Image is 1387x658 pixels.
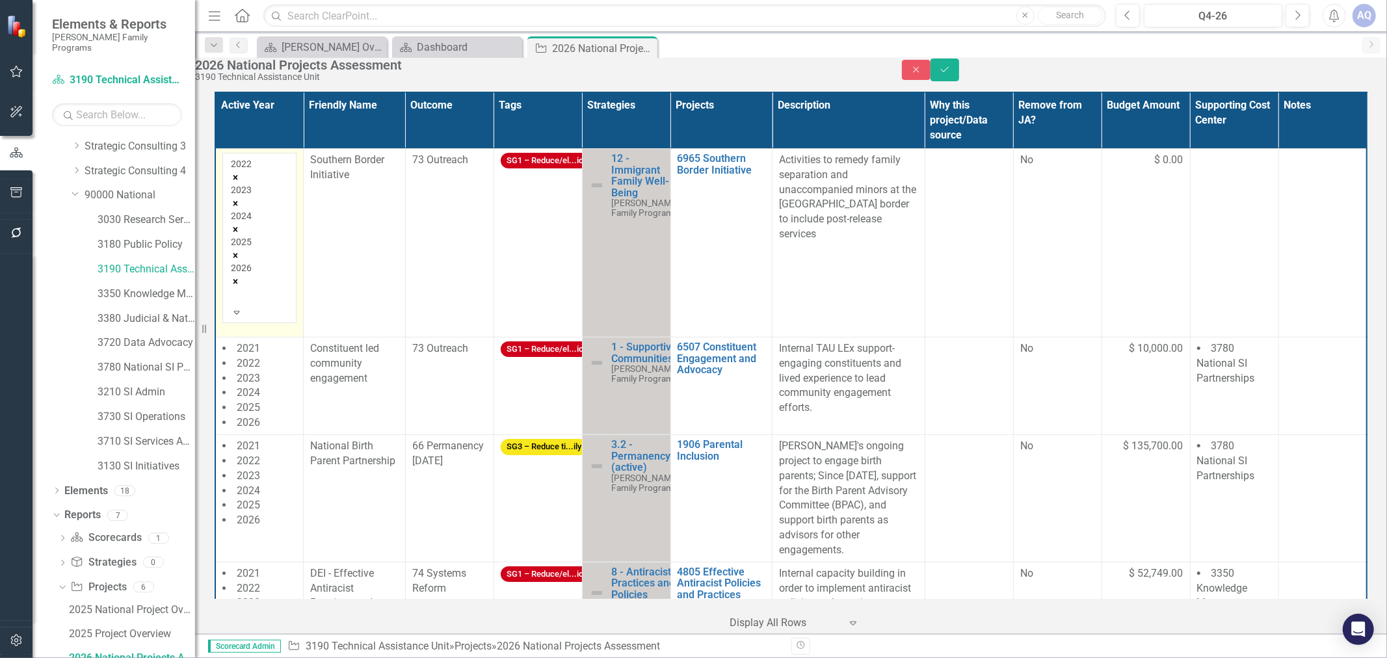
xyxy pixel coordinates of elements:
div: Dashboard [417,39,519,55]
span: 2024 [237,386,260,399]
span: No [1020,567,1033,579]
span: 3780 National SI Partnerships [1197,342,1255,384]
a: 12 - Immigrant Family Well-Being [611,153,680,198]
div: 1 [148,533,169,544]
a: 3190 Technical Assistance Unit [98,262,195,277]
a: 3710 SI Services Admin [98,434,195,449]
div: 2024 [231,209,288,222]
a: [PERSON_NAME] Overview [260,39,384,55]
div: Remove 2026 [231,274,288,287]
div: Remove 2022 [231,170,288,183]
div: 6 [133,582,154,593]
p: [PERSON_NAME]'s ongoing project to engage birth parents; Since [DATE], support for the Birth Pare... [779,439,918,558]
span: Southern Border Initiative [310,153,384,181]
span: [PERSON_NAME] Family Programs [611,363,680,384]
span: $ 52,749.00 [1129,566,1183,581]
a: 3190 Technical Assistance Unit [52,73,182,88]
span: SG1 – Reduce/el...ion [501,566,594,583]
p: key levers of change [3,182,69,213]
span: 2025 [237,499,260,511]
span: 2022 [237,357,260,369]
span: 2022 [237,582,260,594]
a: Strategic Consulting 3 [85,139,195,154]
a: 3190 Technical Assistance Unit [306,640,449,652]
sup: st [9,73,15,82]
img: Not Defined [589,355,605,371]
span: $ 135,700.00 [1124,439,1183,454]
a: 3380 Judicial & National Engage [98,311,195,326]
span: 2026 [237,514,260,526]
a: Strategies [70,555,136,570]
button: AQ [1353,4,1376,27]
span: [PERSON_NAME] Family Programs [611,473,680,493]
span: 2021 [237,440,260,452]
span: National Birth Parent Partnership [310,440,395,467]
button: Search [1038,7,1103,25]
span: $ 0.00 [1155,153,1183,168]
span: DEI - Effective Antiracist Practices and Policies [310,567,374,624]
a: 1 - Supportive Communities [611,341,680,364]
span: Scorecard Admin [208,640,281,653]
a: 90000 National [85,188,195,203]
a: Away from Home [3,127,65,153]
span: 73 Outreach [412,153,468,166]
a: 3130 SI Initiatives [98,459,195,474]
span: 2023 [237,372,260,384]
div: 2025 National Project Overview [69,604,195,616]
div: 7 [107,510,128,521]
span: No [1020,342,1033,354]
a: 8 - Antiracist Practices and Policies [611,566,680,601]
input: Search Below... [52,103,182,126]
div: [PERSON_NAME] Overview [282,39,384,55]
span: [PERSON_NAME] Family Programs [611,198,680,218]
input: Search ClearPoint... [263,5,1106,27]
a: 4805 Effective Antiracist Policies and Practices [678,566,766,601]
a: 3.2 - Permanency (active) [611,439,680,473]
sup: st [15,166,21,176]
div: Q4-26 [1148,8,1278,24]
div: 2023 [231,183,288,196]
span: Constituent led community engagement [310,342,379,384]
a: Scorecards [70,531,141,546]
a: 3720 Data Advocacy [98,336,195,350]
div: Remove 2025 [231,248,288,261]
span: $ 10,000.00 [1129,341,1183,356]
span: 2021 [237,567,260,579]
a: Projects [70,580,126,595]
span: No [1020,440,1033,452]
a: 3210 SI Admin [98,385,195,400]
span: 3780 National SI Partnerships [1197,440,1255,482]
button: Q4-26 [1144,4,1282,27]
span: SG3 – Reduce ti...ily [501,439,587,455]
div: Open Intercom Messenger [1343,614,1374,645]
a: 3180 Public Policy [98,237,195,252]
span: 2021 [237,342,260,354]
small: [PERSON_NAME] Family Programs [52,32,182,53]
div: 2026 National Projects Assessment [497,640,660,652]
span: No [1020,153,1033,166]
p: Activities to remedy family separation and unaccompanied minors at the [GEOGRAPHIC_DATA] border t... [779,153,918,242]
span: 2022 [237,454,260,467]
div: 3190 Technical Assistance Unit [195,72,876,82]
span: Elements & Reports [52,16,182,32]
div: 18 [114,485,135,496]
div: 2026 National Projects Assessment [552,40,654,57]
div: 2026 National Projects Assessment [195,58,876,72]
a: 2025 Project Overview [66,624,195,644]
span: SG1 – Reduce/el...ion [501,341,594,358]
span: 73 Outreach [412,342,468,354]
div: Remove 2023 [231,196,288,209]
span: Search [1056,10,1084,20]
a: Projects [455,640,492,652]
a: 6965 Southern Border Initiative [678,153,766,176]
div: 0 [143,557,164,568]
a: 3030 Research Services [98,213,195,228]
div: » » [287,639,782,654]
span: 66 Permanency [DATE] [412,440,484,467]
span: 2024 [237,484,260,497]
span: 2023 [237,469,260,482]
img: Not Defined [589,178,605,193]
img: Not Defined [589,585,605,601]
div: 2025 Project Overview [69,628,195,640]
